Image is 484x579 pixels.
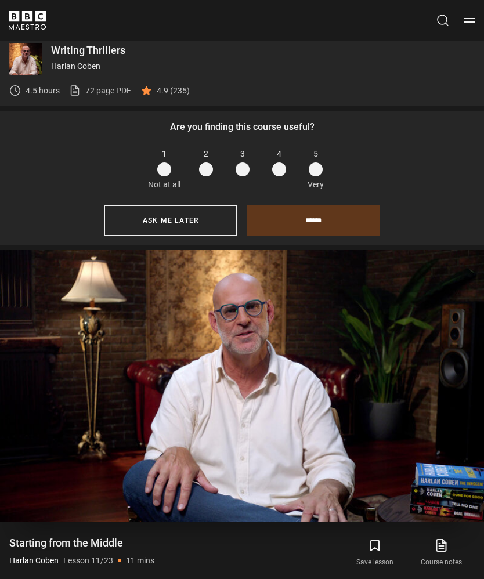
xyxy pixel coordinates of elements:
p: Lesson 11/23 [63,555,113,567]
span: 4 [277,148,281,160]
svg: BBC Maestro [9,11,46,30]
p: Very [304,179,327,191]
button: Ask me later [104,205,237,236]
h1: Starting from the Middle [9,536,154,550]
p: Harlan Coben [9,555,59,567]
a: Course notes [409,536,475,570]
p: Writing Thrillers [51,45,475,56]
p: Not at all [148,179,180,191]
button: Save lesson [342,536,408,570]
p: Are you finding this course useful? [9,120,475,134]
span: 3 [240,148,245,160]
span: 2 [204,148,208,160]
span: 5 [313,148,318,160]
p: 4.5 hours [26,85,60,97]
p: Harlan Coben [51,60,475,73]
button: Toggle navigation [464,15,475,26]
span: 1 [162,148,167,160]
p: 11 mins [126,555,154,567]
a: 72 page PDF [69,85,131,97]
p: 4.9 (235) [157,85,190,97]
